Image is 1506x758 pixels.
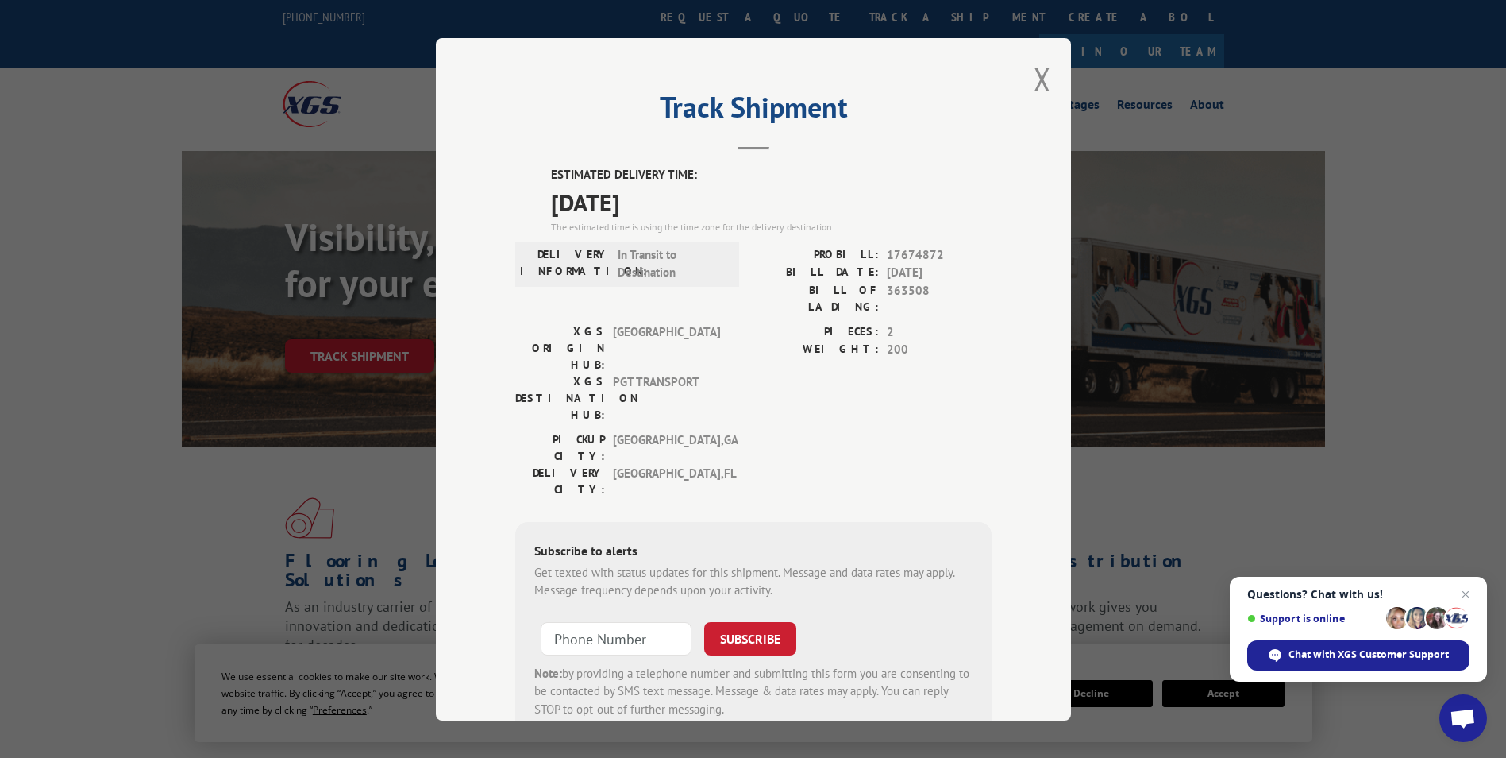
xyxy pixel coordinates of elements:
[753,323,879,341] label: PIECES:
[887,341,992,359] span: 200
[613,431,720,464] span: [GEOGRAPHIC_DATA] , GA
[515,464,605,497] label: DELIVERY CITY:
[1439,694,1487,742] div: Open chat
[1456,585,1475,604] span: Close chat
[753,341,879,359] label: WEIGHT:
[515,431,605,464] label: PICKUP CITY:
[534,563,973,599] div: Get texted with status updates for this shipment. Message and data rates may apply. Message frequ...
[1288,648,1449,662] span: Chat with XGS Customer Support
[753,281,879,315] label: BILL OF LADING:
[1247,640,1469,671] div: Chat with XGS Customer Support
[1034,58,1051,100] button: Close modal
[753,264,879,282] label: BILL DATE:
[551,166,992,184] label: ESTIMATED DELIVERY TIME:
[887,264,992,282] span: [DATE]
[1247,613,1381,625] span: Support is online
[520,246,610,281] label: DELIVERY INFORMATION:
[887,323,992,341] span: 2
[704,621,796,655] button: SUBSCRIBE
[618,246,725,281] span: In Transit to Destination
[541,621,691,655] input: Phone Number
[1247,588,1469,601] span: Questions? Chat with us!
[515,373,605,423] label: XGS DESTINATION HUB:
[551,219,992,234] div: The estimated time is using the time zone for the delivery destination.
[613,464,720,497] span: [GEOGRAPHIC_DATA] , FL
[515,96,992,126] h2: Track Shipment
[887,246,992,264] span: 17674872
[887,281,992,315] span: 363508
[753,246,879,264] label: PROBILL:
[515,323,605,373] label: XGS ORIGIN HUB:
[534,540,973,563] div: Subscribe to alerts
[613,323,720,373] span: [GEOGRAPHIC_DATA]
[551,184,992,219] span: [DATE]
[534,665,562,680] strong: Note:
[613,373,720,423] span: PGT TRANSPORT
[534,664,973,718] div: by providing a telephone number and submitting this form you are consenting to be contacted by SM...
